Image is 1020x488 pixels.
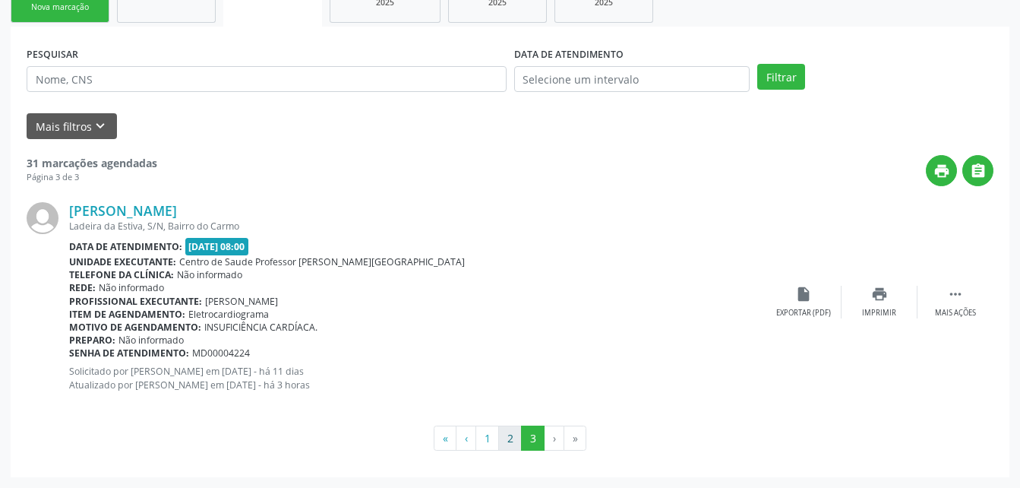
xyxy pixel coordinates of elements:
button: Filtrar [757,64,805,90]
span: Não informado [118,334,184,347]
i:  [947,286,964,303]
b: Telefone da clínica: [69,268,174,281]
span: INSUFICIÊNCIA CARDÍACA. [204,321,317,334]
button: Mais filtroskeyboard_arrow_down [27,113,117,140]
label: PESQUISAR [27,43,78,66]
span: Eletrocardiograma [188,308,269,321]
b: Unidade executante: [69,255,176,268]
span: MD00004224 [192,347,250,360]
div: Exportar (PDF) [776,308,831,318]
div: Imprimir [862,308,896,318]
a: [PERSON_NAME] [69,202,177,219]
button: Go to page 2 [498,426,522,452]
button:  [962,155,993,186]
span: [DATE] 08:00 [185,238,249,255]
b: Senha de atendimento: [69,347,189,360]
i: print [871,286,888,303]
i: print [933,163,950,179]
label: DATA DE ATENDIMENTO [514,43,624,66]
div: Página 3 de 3 [27,171,157,184]
button: Go to page 3 [521,426,545,452]
input: Nome, CNS [27,66,507,92]
div: Nova marcação [22,2,98,13]
span: [PERSON_NAME] [205,295,278,308]
b: Preparo: [69,334,115,347]
p: Solicitado por [PERSON_NAME] em [DATE] - há 11 dias Atualizado por [PERSON_NAME] em [DATE] - há 3... [69,365,766,391]
ul: Pagination [27,426,993,452]
button: Go to page 1 [475,426,499,452]
input: Selecione um intervalo [514,66,750,92]
i: insert_drive_file [795,286,812,303]
i:  [970,163,987,179]
b: Item de agendamento: [69,308,185,321]
b: Motivo de agendamento: [69,321,201,334]
strong: 31 marcações agendadas [27,156,157,170]
b: Rede: [69,281,96,294]
b: Profissional executante: [69,295,202,308]
span: Não informado [177,268,242,281]
span: Centro de Saude Professor [PERSON_NAME][GEOGRAPHIC_DATA] [179,255,465,268]
div: Ladeira da Estiva, S/N, Bairro do Carmo [69,220,766,233]
b: Data de atendimento: [69,240,182,253]
button: print [926,155,957,186]
i: keyboard_arrow_down [92,118,109,135]
button: Go to first page [434,426,456,452]
img: img [27,202,58,234]
span: Não informado [99,281,164,294]
button: Go to previous page [456,426,476,452]
div: Mais ações [935,308,976,318]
